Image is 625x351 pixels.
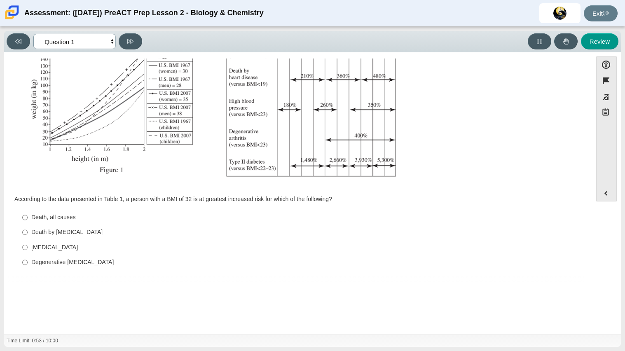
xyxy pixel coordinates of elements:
[581,33,618,49] button: Review
[14,195,582,204] div: According to the data presented in Table 1, a person with a BMI of 32 is at greatest increased ri...
[597,185,616,201] button: Expand menu. Displays the button labels.
[596,56,617,73] button: Open Accessibility Menu
[31,243,578,252] div: [MEDICAL_DATA]
[553,7,566,20] img: evan.kildau.zeDkcA
[3,4,21,21] img: Carmen School of Science & Technology
[8,56,588,282] div: Assessment items
[584,5,618,21] a: Exit
[596,89,617,105] button: Toggle response masking
[7,337,58,344] div: Time Limit: 0:53 / 10:00
[3,15,21,22] a: Carmen School of Science & Technology
[596,105,617,122] button: Notepad
[596,73,617,89] button: Flag item
[31,213,578,222] div: Death, all causes
[31,228,578,236] div: Death by [MEDICAL_DATA]
[24,3,264,23] div: Assessment: ([DATE]) PreACT Prep Lesson 2 - Biology & Chemistry
[31,258,578,267] div: Degenerative [MEDICAL_DATA]
[554,33,578,49] button: Raise Your Hand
